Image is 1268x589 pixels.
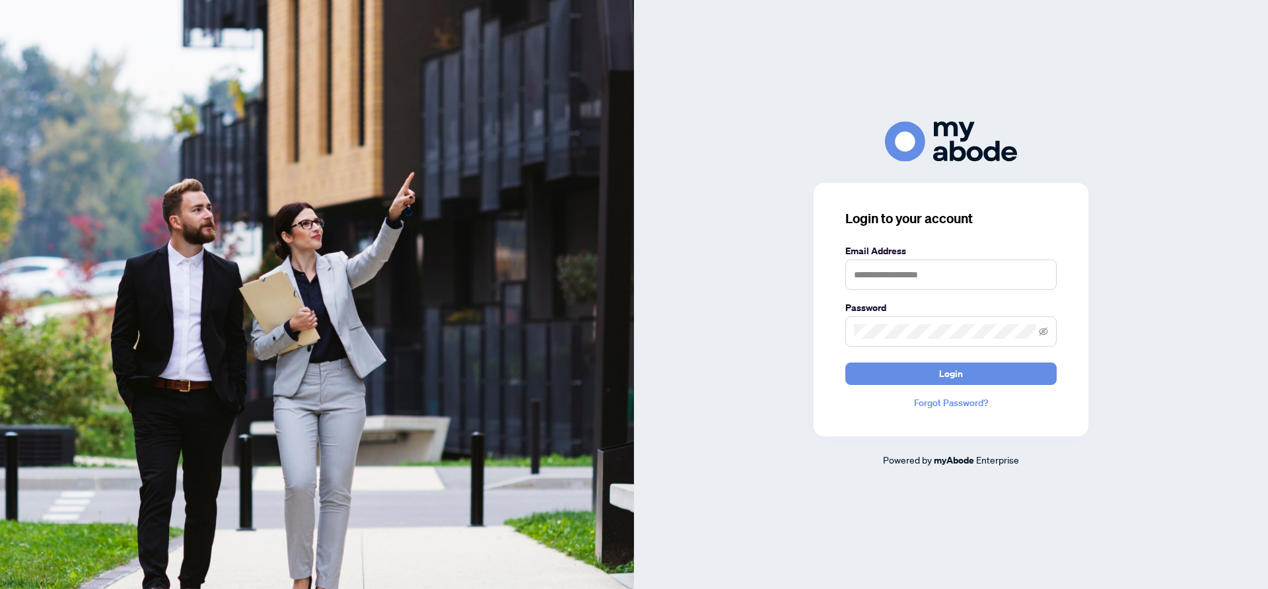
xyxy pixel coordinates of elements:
[845,209,1057,228] h3: Login to your account
[885,121,1017,162] img: ma-logo
[845,300,1057,315] label: Password
[939,363,963,384] span: Login
[976,454,1019,466] span: Enterprise
[1039,327,1048,336] span: eye-invisible
[934,453,974,468] a: myAbode
[845,363,1057,385] button: Login
[845,244,1057,258] label: Email Address
[845,396,1057,410] a: Forgot Password?
[883,454,932,466] span: Powered by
